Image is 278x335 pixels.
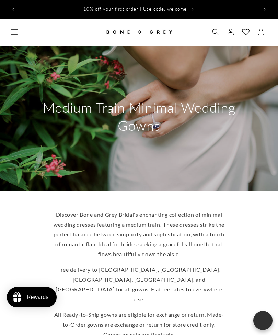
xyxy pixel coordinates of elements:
p: Free delivery to [GEOGRAPHIC_DATA], [GEOGRAPHIC_DATA], [GEOGRAPHIC_DATA], [GEOGRAPHIC_DATA], and ... [53,265,225,304]
p: Discover Bone and Grey Bridal's enchanting collection of minimal wedding dresses featuring a medi... [53,210,225,259]
img: Bone and Grey Bridal [105,24,173,40]
summary: Search [208,24,223,40]
button: Previous announcement [6,2,21,17]
a: Bone and Grey Bridal [102,22,176,42]
button: Open chatbox [253,311,273,330]
div: Rewards [27,294,48,300]
span: 10% off your first order | Use code: welcome [83,6,187,12]
summary: Menu [7,24,22,40]
button: Next announcement [257,2,272,17]
h2: Medium Train Minimal Wedding Gowns [29,99,249,134]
